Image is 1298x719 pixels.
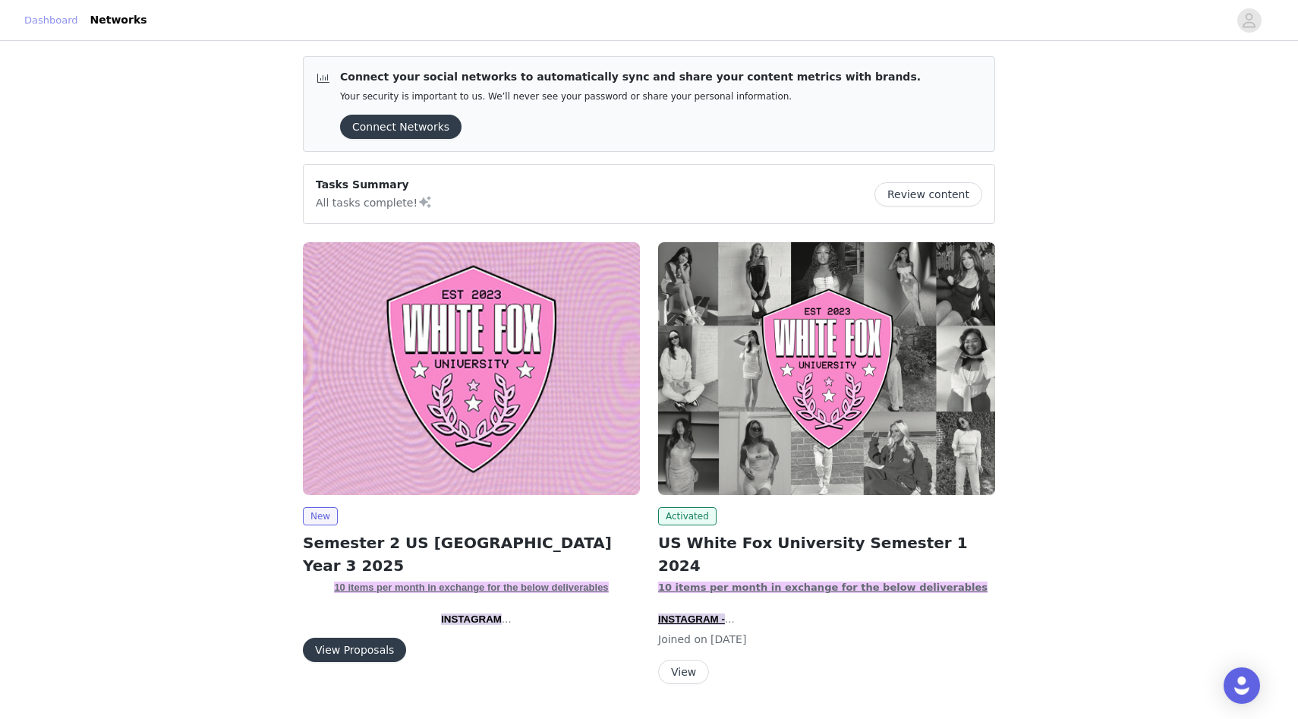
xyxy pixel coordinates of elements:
[658,660,709,684] button: View
[658,633,707,645] span: Joined on
[1224,667,1260,704] div: Open Intercom Messenger
[658,582,988,593] strong: 10 items per month in exchange for the below deliverables
[303,242,640,495] img: White Fox Boutique AUS
[340,115,462,139] button: Connect Networks
[316,193,433,211] p: All tasks complete!
[24,13,78,28] a: Dashboard
[81,3,156,37] a: Networks
[303,645,406,656] a: View Proposals
[340,91,921,102] p: Your security is important to us. We’ll never see your password or share your personal information.
[316,177,433,193] p: Tasks Summary
[340,69,921,85] p: Connect your social networks to automatically sync and share your content metrics with brands.
[710,633,746,645] span: [DATE]
[1242,8,1256,33] div: avatar
[303,638,406,662] button: View Proposals
[658,531,995,577] h2: US White Fox University Semester 1 2024
[658,613,725,625] span: INSTAGRAM -
[303,507,338,525] span: New
[303,531,640,577] h2: Semester 2 US [GEOGRAPHIC_DATA] Year 3 2025
[441,613,502,625] span: INSTAGRAM
[658,242,995,495] img: White Fox Boutique USA
[658,667,709,678] a: View
[658,507,717,525] span: Activated
[874,182,982,207] button: Review content
[334,582,608,593] strong: 10 items per month in exchange for the below deliverables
